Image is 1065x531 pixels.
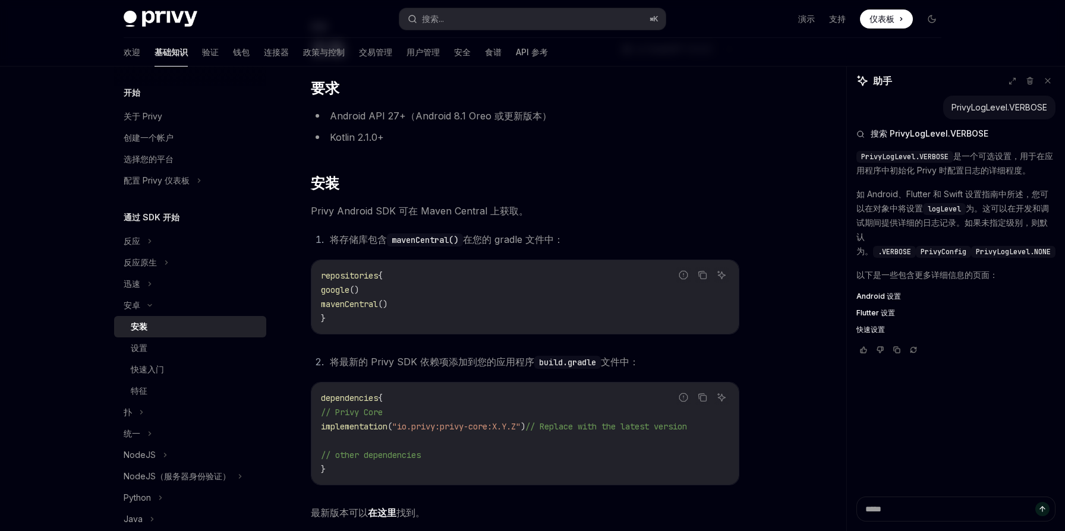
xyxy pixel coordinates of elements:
span: mavenCentral [321,299,378,309]
font: 快速入门 [131,364,164,374]
a: 特征 [114,380,266,402]
a: 快速入门 [114,359,266,380]
font: 创建一个帐户 [124,132,174,143]
code: mavenCentral() [387,233,463,246]
font: 中将设置 [890,203,923,213]
span: dependencies [321,393,378,403]
font: 在您的 gradle 文件中： [463,233,563,245]
font: Python [124,492,151,502]
font: 演示 [798,14,815,24]
font: 要求 [311,80,339,97]
font: 快速设置 [856,325,885,334]
a: 连接器 [264,38,289,67]
button: 发送消息 [1035,502,1050,516]
font: Kotlin 2.1.0+ [330,131,384,143]
font: 选择您的平台 [124,154,174,164]
span: repositories [321,270,378,281]
font: 安装 [131,321,147,331]
span: ) [521,421,525,432]
font: Flutter 设置 [856,308,895,317]
span: // Privy Core [321,407,383,418]
a: 基础知识 [155,38,188,67]
font: API 参考 [516,47,548,57]
a: 关于 Privy [114,106,266,127]
font: 钱包 [233,47,250,57]
a: API 参考 [516,38,548,67]
font: 安卓 [124,300,140,310]
font: 配置 Privy 仪表板 [124,175,190,185]
code: build.gradle [534,356,601,369]
a: 欢迎 [124,38,140,67]
a: 验证 [202,38,219,67]
button: 复制代码块中的内容 [695,267,710,283]
a: 支持 [829,13,846,25]
font: 扑 [124,407,132,417]
font: 。这可以在开发和调试期间提供详细的日志记录。如果未指定级别，则默认为 [856,203,1049,256]
a: 食谱 [485,38,502,67]
font: 搜索 PrivyLogLevel.VERBOSE [871,128,988,138]
font: 设置 [131,343,147,353]
font: NodeJS（服务器身份验证） [124,471,231,481]
span: { [378,270,383,281]
button: 询问人工智能 [714,390,729,405]
font: 迅速 [124,279,140,289]
font: 统一 [124,428,140,438]
font: 搜索... [422,14,444,24]
a: 政策与控制 [303,38,345,67]
button: 报告错误代码 [676,267,691,283]
button: 复制代码块中的内容 [695,390,710,405]
font: 验证 [202,47,219,57]
font: Android 设置 [856,292,901,301]
button: 搜索...⌘K [399,8,666,30]
font: K [653,14,658,23]
span: google [321,285,349,295]
a: 钱包 [233,38,250,67]
font: 政策与控制 [303,47,345,57]
span: } [321,313,326,324]
font: 反应 [124,236,140,246]
font: 交易管理 [359,47,392,57]
font: 特征 [131,385,147,396]
button: 报告错误代码 [676,390,691,405]
font: 连接器 [264,47,289,57]
font: 支持 [829,14,846,24]
span: .VERBOSE [878,247,911,257]
font: 将最新的 Privy SDK 依赖项添加到您的应用程序 [330,356,534,368]
font: 仪表板 [869,14,894,24]
span: { [378,393,383,403]
font: 基础知识 [155,47,188,57]
font: 用户管理 [407,47,440,57]
span: () [378,299,387,309]
img: 深色标志 [124,11,197,27]
a: 用户管理 [407,38,440,67]
span: PrivyLogLevel.NONE [976,247,1051,257]
a: 快速设置 [856,325,1055,334]
font: 以下是一些包含更多详细信息的页面： [856,270,998,280]
font: 安全 [454,47,471,57]
font: 食谱 [485,47,502,57]
span: PrivyConfig [921,247,966,257]
a: 仪表板 [860,10,913,29]
font: 关于 Privy [124,111,162,121]
span: logLevel [928,204,961,214]
font: Privy Android SDK 可在 Maven Central 上获取。 [311,205,528,217]
span: } [321,464,326,475]
font: 开始 [124,87,140,97]
a: 创建一个帐户 [114,127,266,148]
font: 为 [966,203,974,213]
a: 选择您的平台 [114,148,266,170]
a: 安装 [114,316,266,337]
font: 欢迎 [124,47,140,57]
font: 如 Android、Flutter 和 Swift 设置指南中所述，您可以在对象 [856,189,1048,213]
button: 询问人工智能 [714,267,729,283]
a: 演示 [798,13,815,25]
font: Android API 27+（Android 8.1 Oreo 或更新版本） [330,110,552,122]
font: 。 [865,246,873,256]
a: 交易管理 [359,38,392,67]
font: 通过 SDK 开始 [124,212,179,222]
font: 文件中： [601,356,639,368]
span: implementation [321,421,387,432]
span: "io.privy:privy-core:X.Y.Z" [392,421,521,432]
font: 反应原生 [124,257,157,267]
span: // Replace with the latest version [525,421,687,432]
